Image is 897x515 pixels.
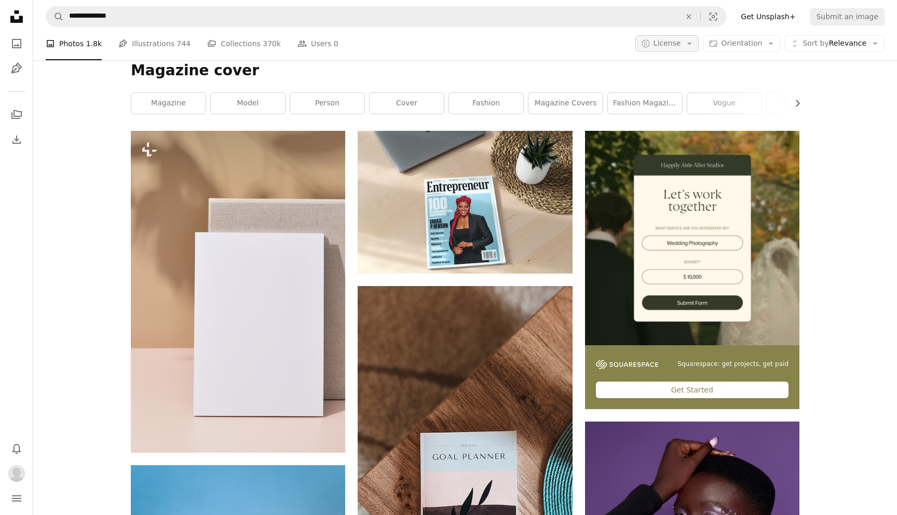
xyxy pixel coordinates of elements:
[449,93,523,114] a: fashion
[207,27,281,60] a: Collections 370k
[6,58,27,79] a: Illustrations
[6,104,27,125] a: Collections
[290,93,364,114] a: person
[687,93,762,114] a: vogue
[334,38,338,49] span: 0
[211,93,285,114] a: model
[118,27,191,60] a: Illustrations 744
[358,197,572,207] a: the big bang theory dvd
[131,287,345,296] a: A white box sitting on top of a table
[703,35,780,52] button: Orientation
[810,8,885,25] button: Submit an image
[654,39,681,47] span: License
[131,131,345,453] img: A white box sitting on top of a table
[358,131,572,274] img: the big bang theory dvd
[46,6,726,27] form: Find visuals sitewide
[8,465,25,482] img: Avatar of user Milena Ponieważ
[528,93,603,114] a: magazine covers
[677,360,789,369] span: Squarespace: get projects, get paid
[767,93,841,114] a: book cover
[788,93,799,114] button: scroll list to the right
[784,35,885,52] button: Sort byRelevance
[721,39,762,47] span: Orientation
[131,93,206,114] a: magazine
[677,7,700,26] button: Clear
[585,131,799,409] a: Squarespace: get projects, get paidGet Started
[803,39,828,47] span: Sort by
[6,33,27,54] a: Photos
[177,38,191,49] span: 744
[596,382,789,398] div: Get Started
[6,463,27,484] button: Profile
[635,35,699,52] button: License
[596,360,658,369] img: file-1747939142011-51e5cc87e3c9
[6,488,27,509] button: Menu
[370,93,444,114] a: cover
[735,8,801,25] a: Get Unsplash+
[263,38,281,49] span: 370k
[608,93,682,114] a: fashion magazine cover
[803,38,866,49] span: Relevance
[46,7,64,26] button: Search Unsplash
[6,438,27,459] button: Notifications
[6,6,27,29] a: Home — Unsplash
[297,27,338,60] a: Users 0
[585,131,799,345] img: file-1747939393036-2c53a76c450aimage
[358,472,572,481] a: a book on a table
[131,61,799,80] h1: Magazine cover
[701,7,726,26] button: Visual search
[6,129,27,150] a: Download History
